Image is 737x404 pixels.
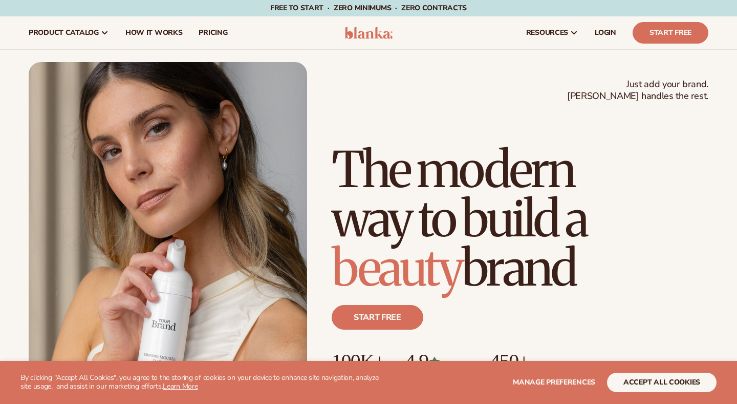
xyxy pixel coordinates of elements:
[513,373,595,392] button: Manage preferences
[513,377,595,387] span: Manage preferences
[526,29,568,37] span: resources
[607,373,717,392] button: accept all cookies
[270,3,467,13] span: Free to start · ZERO minimums · ZERO contracts
[332,237,462,299] span: beauty
[490,350,567,373] p: 450+
[587,16,624,49] a: LOGIN
[332,350,384,373] p: 100K+
[29,29,99,37] span: product catalog
[20,16,117,49] a: product catalog
[405,350,469,373] p: 4.9
[117,16,191,49] a: How It Works
[595,29,616,37] span: LOGIN
[567,78,708,103] span: Just add your brand. [PERSON_NAME] handles the rest.
[163,381,198,391] a: Learn More
[633,22,708,44] a: Start Free
[518,16,587,49] a: resources
[332,305,423,330] a: Start free
[125,29,183,37] span: How It Works
[332,145,708,293] h1: The modern way to build a brand
[20,374,385,391] p: By clicking "Accept All Cookies", you agree to the storing of cookies on your device to enhance s...
[190,16,235,49] a: pricing
[199,29,227,37] span: pricing
[344,27,393,39] img: logo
